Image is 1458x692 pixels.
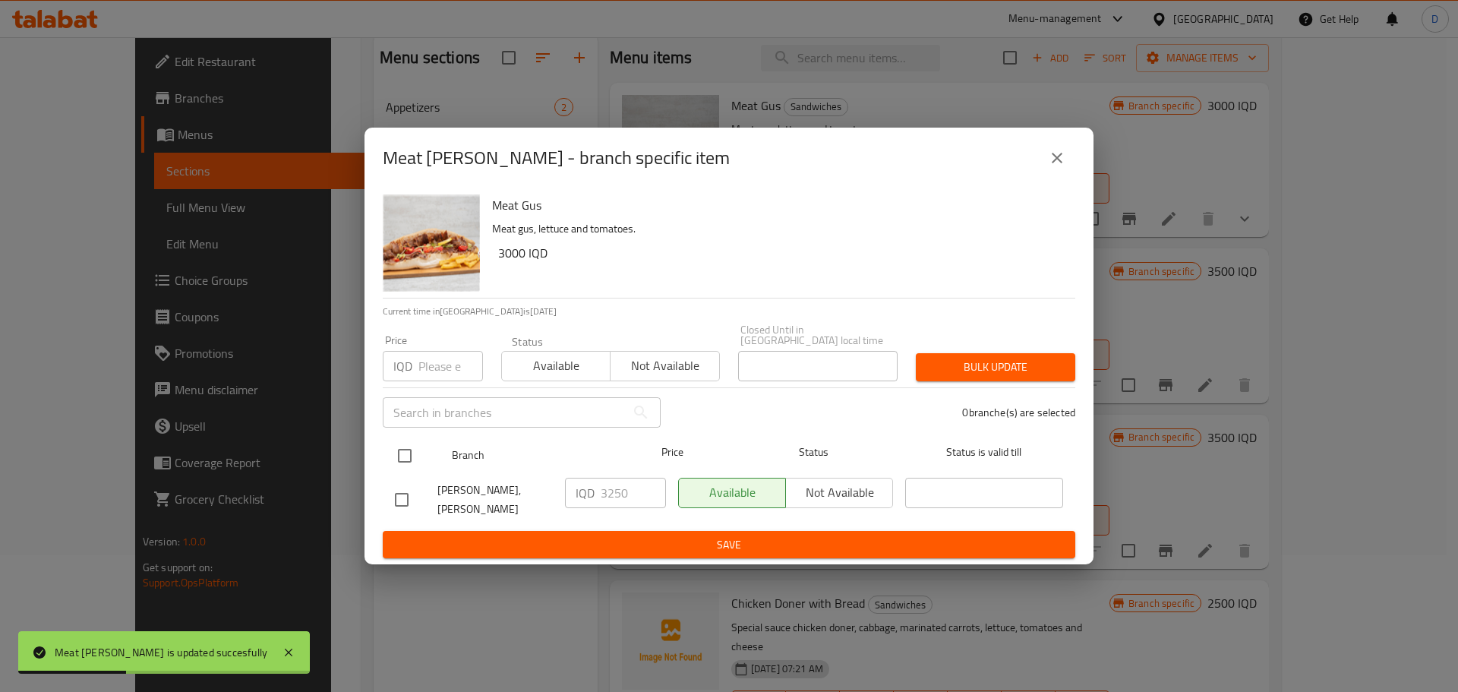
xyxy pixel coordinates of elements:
span: Save [395,536,1063,555]
span: Price [622,443,723,462]
p: Meat gus, lettuce and tomatoes. [492,220,1063,239]
span: Branch [452,446,610,465]
button: Not available [610,351,719,381]
p: 0 branche(s) are selected [962,405,1075,420]
span: [PERSON_NAME], [PERSON_NAME] [437,481,553,519]
span: Status is valid till [905,443,1063,462]
p: Current time in [GEOGRAPHIC_DATA] is [DATE] [383,305,1075,318]
button: Available [501,351,611,381]
h6: 3000 IQD [498,242,1063,264]
input: Please enter price [418,351,483,381]
img: Meat Gus [383,194,480,292]
span: Bulk update [928,358,1063,377]
p: IQD [393,357,412,375]
p: IQD [576,484,595,502]
button: Save [383,531,1075,559]
span: Not available [617,355,713,377]
h2: Meat [PERSON_NAME] - branch specific item [383,146,730,170]
button: close [1039,140,1075,176]
h6: Meat Gus [492,194,1063,216]
input: Search in branches [383,397,626,428]
button: Bulk update [916,353,1075,381]
div: Meat [PERSON_NAME] is updated succesfully [55,644,267,661]
input: Please enter price [601,478,666,508]
span: Available [508,355,604,377]
span: Status [735,443,893,462]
